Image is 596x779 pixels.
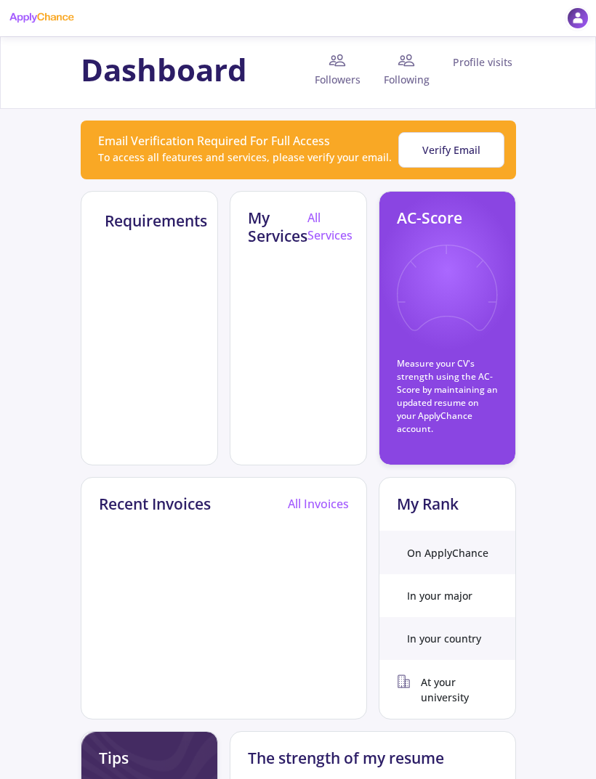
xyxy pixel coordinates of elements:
span: In your country [407,631,481,646]
span: At your university [421,674,498,705]
h1: Dashboard [81,52,247,88]
span: Profile visits [441,54,515,70]
p: Measure your CV's strength using the AC-Score by maintaining an updated resume on your ApplyChanc... [397,357,498,436]
h2: AC-Score [397,209,462,227]
span: In your major [407,588,472,603]
button: Verify Email [398,132,504,168]
h2: Tips [99,749,200,767]
h2: Requirements [105,212,207,230]
h2: My Rank [397,495,459,513]
h2: Recent Invoices [99,495,211,513]
h2: My Services [248,209,307,245]
span: Followers [303,72,372,87]
a: All Invoices [288,496,349,512]
a: All Services [307,210,353,243]
h2: The strength of my resume [248,749,444,767]
div: To access all features and services, please verify your email. [98,150,392,165]
span: On ApplyChance [407,545,488,560]
div: Email Verification Required For Full Access [98,132,392,150]
span: Following [372,72,441,87]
